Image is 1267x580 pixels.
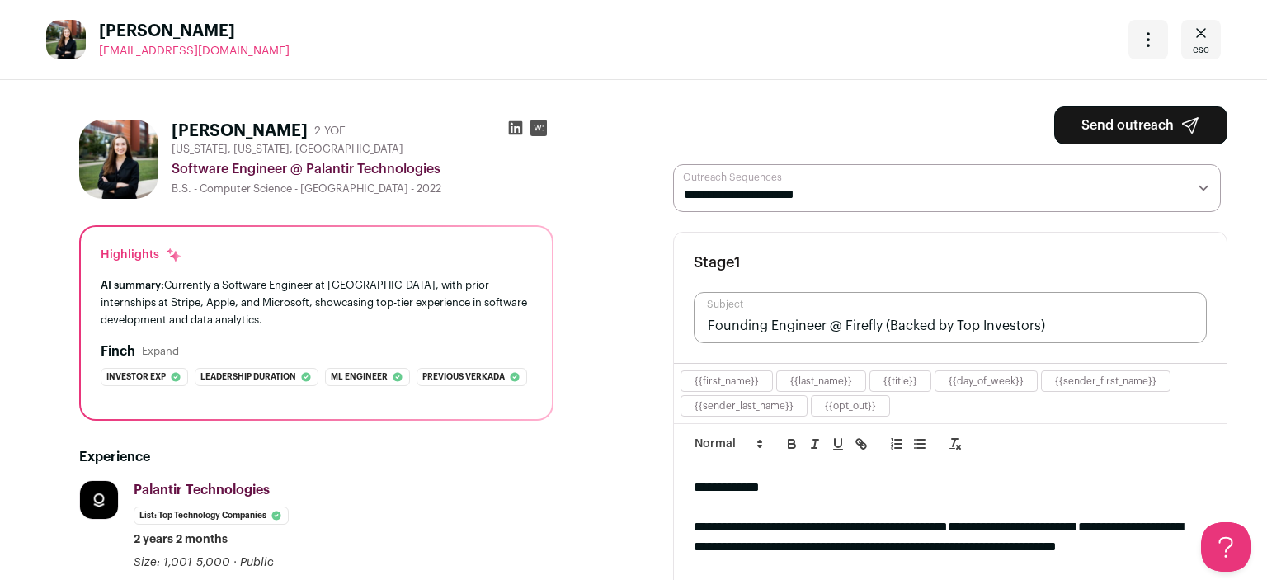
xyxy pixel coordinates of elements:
[134,531,228,548] span: 2 years 2 months
[1181,20,1221,59] a: Close
[79,447,553,467] h2: Experience
[1128,20,1168,59] button: Open dropdown
[99,43,290,59] a: [EMAIL_ADDRESS][DOMAIN_NAME]
[172,159,553,179] div: Software Engineer @ Palantir Technologies
[172,182,553,196] div: B.S. - Computer Science - [GEOGRAPHIC_DATA] - 2022
[314,123,346,139] div: 2 YOE
[99,20,290,43] span: [PERSON_NAME]
[694,292,1207,343] input: Subject
[233,554,237,571] span: ·
[200,369,296,385] span: Leadership duration
[134,483,270,497] span: Palantir Technologies
[695,375,759,388] button: {{first_name}}
[240,557,274,568] span: Public
[790,375,852,388] button: {{last_name}}
[46,20,86,59] img: 60b7ab1b68e02dfc2196872e7e71a0b8a21ed4dad8c90afdf5a26096aace3b16
[695,399,794,413] button: {{sender_last_name}}
[331,369,388,385] span: Ml engineer
[142,345,179,358] button: Expand
[694,252,741,272] h3: Stage
[101,342,135,361] h2: Finch
[99,45,290,57] span: [EMAIL_ADDRESS][DOMAIN_NAME]
[101,247,182,263] div: Highlights
[106,369,166,385] span: Investor exp
[79,120,158,199] img: 60b7ab1b68e02dfc2196872e7e71a0b8a21ed4dad8c90afdf5a26096aace3b16
[1055,375,1156,388] button: {{sender_first_name}}
[172,120,308,143] h1: [PERSON_NAME]
[825,399,876,413] button: {{opt_out}}
[734,255,741,270] span: 1
[1054,106,1227,144] button: Send outreach
[80,481,118,519] img: 79a74b7fdb83fad1868aef8a89a367e344546ea0480d901c6b3a81135cf7604f.jpg
[134,557,230,568] span: Size: 1,001-5,000
[422,369,505,385] span: Previous verkada
[101,276,532,328] div: Currently a Software Engineer at [GEOGRAPHIC_DATA], with prior internships at Stripe, Apple, and ...
[172,143,403,156] span: [US_STATE], [US_STATE], [GEOGRAPHIC_DATA]
[1201,522,1251,572] iframe: Help Scout Beacon - Open
[134,507,289,525] li: List: Top Technology Companies
[883,375,917,388] button: {{title}}
[101,280,164,290] span: AI summary:
[1193,43,1209,56] span: esc
[949,375,1024,388] button: {{day_of_week}}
